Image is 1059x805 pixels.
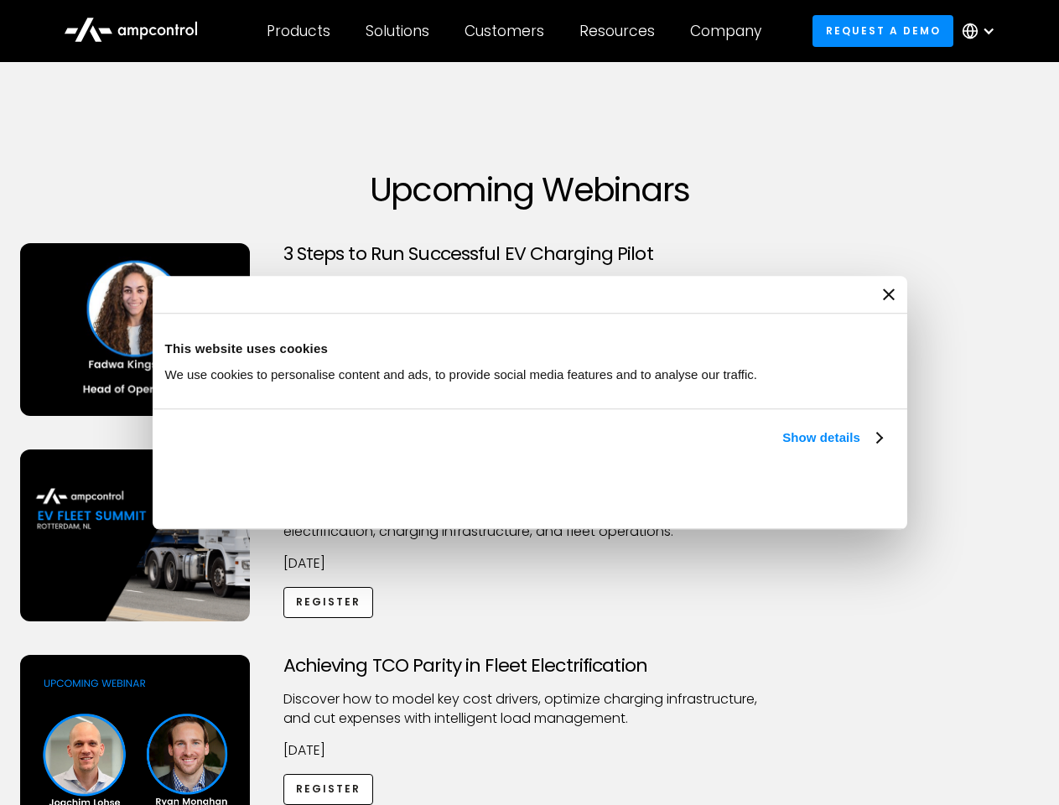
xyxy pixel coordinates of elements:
[283,690,776,728] p: Discover how to model key cost drivers, optimize charging infrastructure, and cut expenses with i...
[20,169,1040,210] h1: Upcoming Webinars
[782,428,881,448] a: Show details
[366,22,429,40] div: Solutions
[283,655,776,677] h3: Achieving TCO Parity in Fleet Electrification
[283,554,776,573] p: [DATE]
[647,467,888,516] button: Okay
[283,741,776,760] p: [DATE]
[579,22,655,40] div: Resources
[165,367,758,382] span: We use cookies to personalise content and ads, to provide social media features and to analyse ou...
[267,22,330,40] div: Products
[465,22,544,40] div: Customers
[283,243,776,265] h3: 3 Steps to Run Successful EV Charging Pilot
[812,15,953,46] a: Request a demo
[165,339,895,359] div: This website uses cookies
[690,22,761,40] div: Company
[283,774,374,805] a: Register
[883,288,895,300] button: Close banner
[283,587,374,618] a: Register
